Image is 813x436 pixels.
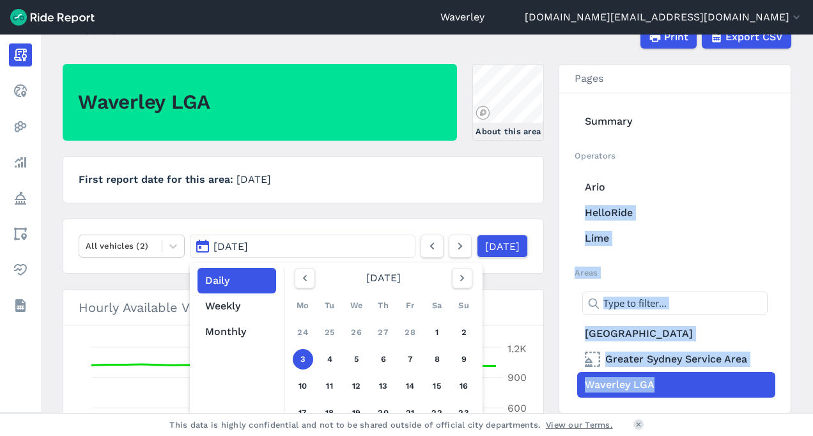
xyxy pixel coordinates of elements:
[9,115,32,138] a: Heatmaps
[9,294,32,317] a: Datasets
[559,65,791,93] h3: Pages
[640,26,697,49] button: Print
[346,403,367,423] a: 19
[400,322,421,343] a: 28
[10,9,95,26] img: Ride Report
[320,349,340,370] a: 4
[213,240,248,253] span: [DATE]
[63,290,543,325] h3: Hourly Available Vehicles in [GEOGRAPHIC_DATA] LGA
[507,343,527,355] tspan: 1.2K
[427,295,447,316] div: Sa
[9,79,32,102] a: Realtime
[9,258,32,281] a: Health
[290,268,477,288] div: [DATE]
[577,372,775,398] a: Waverley LGA
[9,151,32,174] a: Analyze
[9,43,32,66] a: Report
[472,64,544,141] a: About this area
[454,349,474,370] a: 9
[78,88,210,116] h2: Waverley LGA
[293,403,313,423] a: 17
[473,65,542,123] canvas: Map
[476,125,541,137] div: About this area
[577,175,775,200] a: Ario
[525,10,803,25] button: [DOMAIN_NAME][EMAIL_ADDRESS][DOMAIN_NAME]
[373,295,394,316] div: Th
[427,322,447,343] a: 1
[575,267,775,279] h2: Areas
[582,292,768,315] input: Type to filter...
[346,376,367,396] a: 12
[373,349,394,370] a: 6
[190,235,415,258] button: [DATE]
[477,235,528,258] a: [DATE]
[9,187,32,210] a: Policy
[400,349,421,370] a: 7
[664,29,688,45] span: Print
[577,226,775,251] a: Lime
[236,173,271,185] span: [DATE]
[577,109,775,134] a: Summary
[320,322,340,343] a: 25
[293,322,313,343] a: 24
[427,349,447,370] a: 8
[476,105,490,120] a: Mapbox logo
[454,295,474,316] div: Su
[454,403,474,423] a: 23
[373,403,394,423] a: 20
[400,295,421,316] div: Fr
[440,10,484,25] a: Waverley
[293,349,313,370] a: 3
[197,268,276,293] button: Daily
[577,321,775,346] a: [GEOGRAPHIC_DATA]
[454,376,474,396] a: 16
[577,200,775,226] a: HelloRide
[293,376,313,396] a: 10
[400,376,421,396] a: 14
[373,322,394,343] a: 27
[575,150,775,162] h2: Operators
[427,376,447,396] a: 15
[320,403,340,423] a: 18
[79,173,236,185] span: First report date for this area
[546,419,613,431] a: View our Terms.
[577,346,775,372] a: Greater Sydney Service Area
[293,295,313,316] div: Mo
[373,376,394,396] a: 13
[346,349,367,370] a: 5
[346,295,367,316] div: We
[507,402,527,414] tspan: 600
[320,376,340,396] a: 11
[197,319,276,345] button: Monthly
[454,322,474,343] a: 2
[725,29,783,45] span: Export CSV
[507,371,527,384] tspan: 900
[197,293,276,319] button: Weekly
[9,222,32,245] a: Areas
[320,295,340,316] div: Tu
[400,403,421,423] a: 21
[427,403,447,423] a: 22
[346,322,367,343] a: 26
[702,26,791,49] button: Export CSV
